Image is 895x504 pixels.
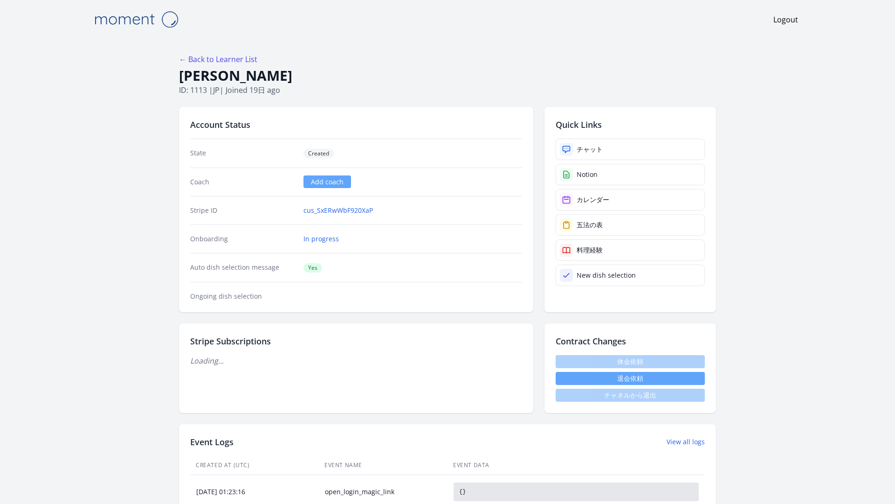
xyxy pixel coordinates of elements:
h1: [PERSON_NAME] [179,67,716,84]
h2: Event Logs [190,435,234,448]
th: Created At (UTC) [190,456,319,475]
p: ID: 1113 | | Joined 19日 ago [179,84,716,96]
a: 料理経験 [556,239,705,261]
img: Moment [89,7,183,31]
span: Yes [303,263,322,273]
dt: Auto dish selection message [190,263,296,273]
dt: Onboarding [190,234,296,244]
a: 五法の表 [556,214,705,236]
div: 五法の表 [577,220,603,230]
div: open_login_magic_link [319,487,447,497]
th: Event Name [319,456,447,475]
a: チャット [556,139,705,160]
dt: Stripe ID [190,206,296,215]
a: Logout [773,14,798,25]
h2: Stripe Subscriptions [190,335,522,348]
h2: Contract Changes [556,335,705,348]
a: ← Back to Learner List [179,54,257,64]
a: View all logs [667,437,705,447]
div: New dish selection [577,271,636,280]
span: jp [213,85,220,95]
span: Created [303,149,334,158]
a: cus_SxERwWbF920XaP [303,206,373,215]
a: In progress [303,234,339,244]
p: Loading... [190,355,522,366]
span: 休会依頼 [556,355,705,368]
a: カレンダー [556,189,705,210]
a: Notion [556,164,705,185]
dt: Coach [190,177,296,187]
h2: Account Status [190,118,522,131]
span: チャネルから退出 [556,389,705,402]
a: New dish selection [556,265,705,286]
dt: Ongoing dish selection [190,292,296,301]
dt: State [190,148,296,158]
div: [DATE] 01:23:16 [191,487,318,497]
div: 料理経験 [577,245,603,255]
div: カレンダー [577,195,609,204]
a: Add coach [303,175,351,188]
th: Event Data [447,456,705,475]
div: チャット [577,145,603,154]
pre: {} [454,483,699,501]
div: Notion [577,170,598,179]
button: 退会依頼 [556,372,705,385]
h2: Quick Links [556,118,705,131]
